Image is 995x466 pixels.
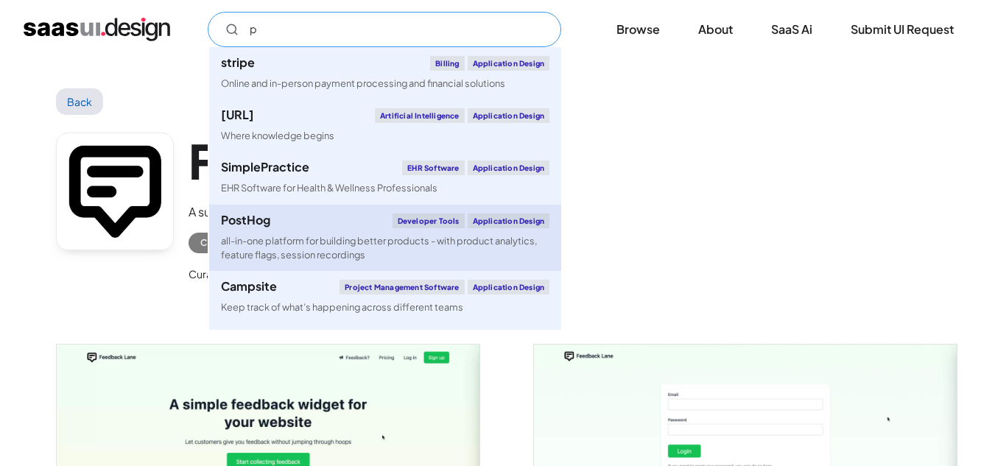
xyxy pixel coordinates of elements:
[221,57,255,68] div: stripe
[24,18,170,41] a: home
[468,160,550,175] div: Application Design
[221,280,277,292] div: Campsite
[681,13,750,46] a: About
[468,108,550,123] div: Application Design
[430,56,464,71] div: Billing
[753,13,830,46] a: SaaS Ai
[208,12,561,47] input: Search UI designs you're looking for...
[221,181,437,195] div: EHR Software for Health & Wellness Professionals
[375,108,465,123] div: Artificial Intelligence
[221,161,309,173] div: SimplePractice
[221,129,334,143] div: Where knowledge begins
[221,109,254,121] div: [URL]
[402,160,464,175] div: EHR Software
[221,300,463,314] div: Keep track of what’s happening across different teams
[209,47,561,99] a: stripeBillingApplication DesignOnline and in-person payment processing and financial solutions
[209,271,561,323] a: CampsiteProject Management SoftwareApplication DesignKeep track of what’s happening across differ...
[209,323,561,375] a: HygraphCMSApplication DesignContent management platform for the era of composable architectures
[468,213,550,228] div: Application Design
[189,265,246,283] div: Curated by:
[209,205,561,271] a: PostHogDeveloper toolsApplication Designall-in-one platform for building better products - with p...
[393,213,465,228] div: Developer tools
[189,133,539,189] h1: Feedback Lane
[200,234,306,252] div: Customer Support
[221,77,505,91] div: Online and in-person payment processing and financial solutions
[209,99,561,152] a: [URL]Artificial IntelligenceApplication DesignWhere knowledge begins
[221,214,270,226] div: PostHog
[221,234,549,262] div: all-in-one platform for building better products - with product analytics, feature flags, session...
[468,280,550,294] div: Application Design
[599,13,678,46] a: Browse
[56,88,104,115] a: Back
[340,280,464,294] div: Project Management Software
[209,152,561,204] a: SimplePracticeEHR SoftwareApplication DesignEHR Software for Health & Wellness Professionals
[208,12,561,47] form: Email Form
[468,56,550,71] div: Application Design
[189,203,539,221] div: A super-simple widget for your website
[833,13,971,46] a: Submit UI Request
